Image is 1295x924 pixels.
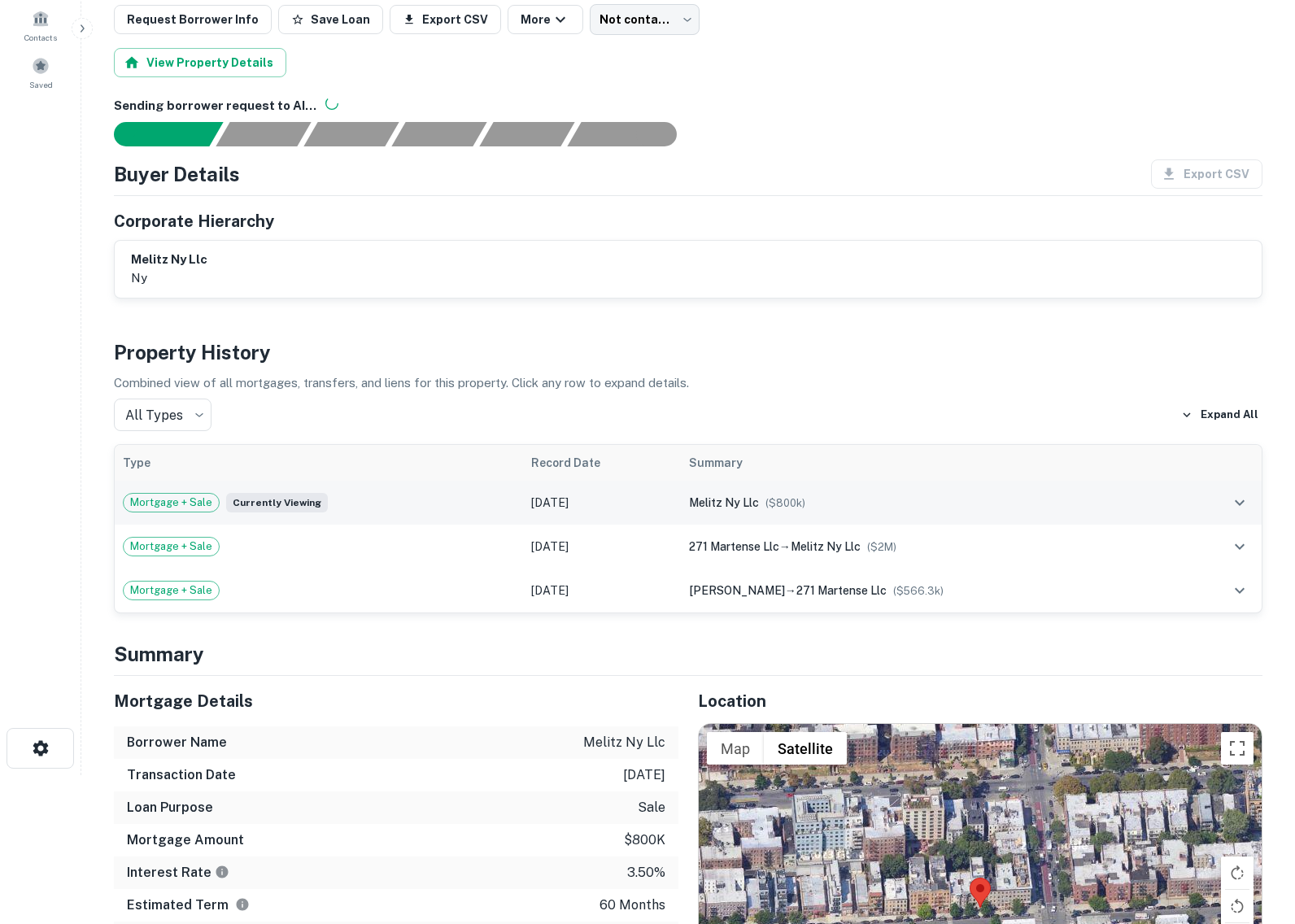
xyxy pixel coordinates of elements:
[235,897,250,912] svg: Term is based on a standard schedule for this type of loan.
[114,639,1262,669] h4: Summary
[124,582,219,599] span: Mortgage + Sale
[867,541,896,553] span: ($ 2M )
[114,399,211,431] div: All Types
[681,445,1181,481] th: Summary
[131,251,207,269] h6: melitz ny llc
[226,493,328,512] span: Currently viewing
[114,373,1262,393] p: Combined view of all mortgages, transfers, and liens for this property. Click any row to expand d...
[638,798,665,817] p: sale
[114,48,286,77] button: View Property Details
[624,830,665,850] p: $800k
[791,540,861,553] span: melitz ny llc
[523,481,681,525] td: [DATE]
[1226,533,1254,560] button: expand row
[94,122,216,146] div: Sending borrower request to AI...
[508,5,583,34] button: More
[127,863,229,883] h6: Interest Rate
[523,569,681,612] td: [DATE]
[1221,856,1254,889] button: Rotate map clockwise
[131,268,207,288] p: ny
[278,5,383,34] button: Save Loan
[127,733,227,752] h6: Borrower Name
[583,733,665,752] p: melitz ny llc
[1221,890,1254,922] button: Rotate map counterclockwise
[114,209,274,233] h5: Corporate Hierarchy
[689,582,1173,599] div: →
[29,78,53,91] span: Saved
[127,765,236,785] h6: Transaction Date
[689,540,779,553] span: 271 martense llc
[627,863,665,883] p: 3.50%
[698,689,1262,713] h5: Location
[216,122,311,146] div: Your request is received and processing...
[24,31,57,44] span: Contacts
[124,495,219,511] span: Mortgage + Sale
[114,159,240,189] h4: Buyer Details
[114,689,678,713] h5: Mortgage Details
[391,122,486,146] div: Principals found, AI now looking for contact information...
[568,122,696,146] div: AI fulfillment process complete.
[590,4,700,35] div: Not contacted
[764,732,847,765] button: Show satellite imagery
[523,525,681,569] td: [DATE]
[5,3,76,47] a: Contacts
[479,122,574,146] div: Principals found, still searching for contact information. This may take time...
[689,496,759,509] span: melitz ny llc
[5,50,76,94] a: Saved
[623,765,665,785] p: [DATE]
[124,538,219,555] span: Mortgage + Sale
[893,585,944,597] span: ($ 566.3k )
[390,5,501,34] button: Export CSV
[707,732,764,765] button: Show street map
[765,497,805,509] span: ($ 800k )
[689,538,1173,556] div: →
[127,830,244,850] h6: Mortgage Amount
[1214,794,1295,872] iframe: Chat Widget
[303,122,399,146] div: Documents found, AI parsing details...
[127,798,213,817] h6: Loan Purpose
[1221,732,1254,765] button: Toggle fullscreen view
[796,584,887,597] span: 271 martense llc
[114,5,272,34] button: Request Borrower Info
[114,97,1262,115] h6: Sending borrower request to AI...
[600,896,665,915] p: 60 months
[127,896,250,915] h6: Estimated Term
[215,865,229,879] svg: The interest rates displayed on the website are for informational purposes only and may be report...
[1226,489,1254,516] button: expand row
[115,445,523,481] th: Type
[689,584,785,597] span: [PERSON_NAME]
[1177,403,1262,427] button: Expand All
[1226,577,1254,604] button: expand row
[114,338,1262,367] h4: Property History
[523,445,681,481] th: Record Date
